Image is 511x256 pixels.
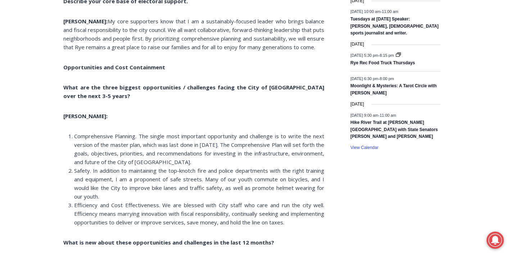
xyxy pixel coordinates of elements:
span: Efficiency and Cost Effectiveness. We are blessed with City staff who care and run the city well.... [74,201,324,226]
time: - [351,9,398,14]
div: 6 [84,61,87,68]
a: Rye Rec Food Truck Thursdays [351,60,415,66]
time: [DATE] [351,101,364,108]
div: / [80,61,82,68]
time: - [351,113,396,117]
div: "The first chef I interviewed talked about coming to [GEOGRAPHIC_DATA] from [GEOGRAPHIC_DATA] in ... [182,0,340,70]
h4: [PERSON_NAME] Read Sanctuary Fall Fest: [DATE] [6,72,92,89]
a: Moonlight & Mysteries: A Tarot Circle with [PERSON_NAME] [351,83,437,96]
time: [DATE] [351,41,364,48]
span: Intern @ [DOMAIN_NAME] [188,71,334,88]
span: 11:00 am [380,113,396,117]
span: 8:00 pm [380,76,394,80]
a: Hike River Trail at [PERSON_NAME][GEOGRAPHIC_DATA] with State Senators [PERSON_NAME] and [PERSON_... [351,120,438,140]
a: View Calendar [351,145,379,150]
b: What are the three biggest opportunities / challenges facing the City of [GEOGRAPHIC_DATA] over t... [63,84,324,99]
b: What is new about these opportunities and challenges in the last 12 months? [63,239,274,246]
span: Comprehensive Planning. The single most important opportunity and challenge is to write the next ... [74,132,324,166]
span: 8:15 pm [380,53,394,57]
div: 3 [75,61,78,68]
span: 11:00 am [382,9,398,14]
b: Opportunities and Cost Containment [63,64,165,71]
span: [DATE] 5:30 pm [351,53,378,57]
time: - [351,76,394,80]
span: My core supporters know that I am a sustainably-focused leader who brings balance and fiscal resp... [63,18,324,51]
b: [PERSON_NAME]: [63,18,108,25]
a: Tuesdays at [DATE] Speaker: [PERSON_NAME], [DEMOGRAPHIC_DATA] sports journalist and writer. [351,17,439,36]
b: [PERSON_NAME]: [63,112,108,120]
span: [DATE] 10:00 am [351,9,381,14]
div: Face Painting [75,21,100,59]
span: [DATE] 9:00 am [351,113,378,117]
span: Safety. In addition to maintaining the top-knotch fire and police departments with the right trai... [74,167,324,200]
a: [PERSON_NAME] Read Sanctuary Fall Fest: [DATE] [0,71,104,89]
time: - [351,53,395,57]
a: Intern @ [DOMAIN_NAME] [173,70,349,89]
span: [DATE] 6:30 pm [351,76,378,80]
